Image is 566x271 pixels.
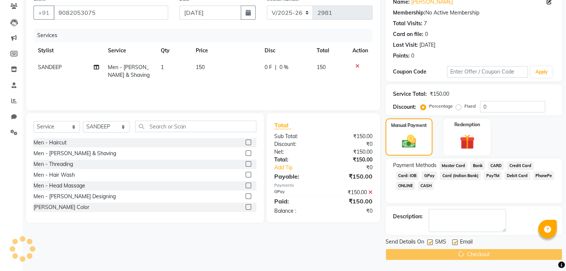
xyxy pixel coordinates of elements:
div: Coupon Code [393,68,447,76]
label: Fixed [464,103,476,110]
img: _cash.svg [397,133,420,150]
label: Manual Payment [391,122,427,129]
div: ₹150.00 [323,133,378,140]
label: Redemption [454,121,480,128]
span: SMS [435,238,446,247]
span: GPay [422,172,437,180]
th: Disc [260,42,312,59]
div: Men - Threading [33,160,73,168]
div: 7 [424,20,427,27]
div: Total: [269,156,323,164]
th: Stylist [33,42,103,59]
button: +91 [33,6,54,20]
span: Men - [PERSON_NAME] & Shaving [108,64,150,78]
div: Net: [269,148,323,156]
div: Membership: [393,9,425,17]
th: Service [103,42,156,59]
span: Payment Methods [393,161,437,169]
div: Points: [393,52,410,60]
div: ₹0 [323,207,378,215]
span: Send Details On [386,238,424,247]
div: [DATE] [419,41,435,49]
th: Price [191,42,260,59]
div: Discount: [393,103,416,111]
span: CASH [418,182,434,190]
div: GPay [269,189,323,196]
div: [PERSON_NAME] Color [33,203,89,211]
button: Apply [531,66,552,78]
span: | [275,63,276,71]
span: CARD [488,161,504,170]
div: Payments [274,182,372,189]
div: Men - [PERSON_NAME] & Shaving [33,150,116,157]
div: Discount: [269,140,323,148]
span: Email [460,238,473,247]
div: ₹0 [323,140,378,148]
input: Search by Name/Mobile/Email/Code [54,6,168,20]
div: ₹150.00 [323,189,378,196]
div: Men - Haircut [33,139,67,147]
span: PhonePe [533,172,554,180]
div: Men - Head Massage [33,182,85,190]
div: ₹150.00 [323,197,378,206]
div: Men - Hair Wash [33,171,75,179]
div: ₹150.00 [430,90,449,98]
div: Last Visit: [393,41,418,49]
span: 1 [161,64,164,71]
div: 0 [411,52,414,60]
div: Service Total: [393,90,427,98]
span: ONLINE [396,182,415,190]
div: Card on file: [393,30,423,38]
input: Search or Scan [135,121,256,132]
div: ₹150.00 [323,172,378,181]
div: 0 [425,30,428,38]
div: ₹0 [332,164,378,172]
div: Paid: [269,197,323,206]
div: Men - [PERSON_NAME] Designing [33,193,116,200]
span: Master Card [439,161,468,170]
span: Credit Card [507,161,534,170]
div: Sub Total: [269,133,323,140]
div: Description: [393,213,423,221]
span: 150 [196,64,205,71]
span: 150 [317,64,326,71]
label: Percentage [429,103,453,110]
img: _gift.svg [455,133,479,151]
span: 0 % [279,63,288,71]
th: Total [312,42,348,59]
th: Action [348,42,372,59]
div: Services [34,29,378,42]
div: Payable: [269,172,323,181]
th: Qty [156,42,191,59]
input: Enter Offer / Coupon Code [447,66,528,78]
div: Total Visits: [393,20,422,27]
span: Bank [470,161,485,170]
div: ₹150.00 [323,148,378,156]
span: Debit Card [505,172,530,180]
div: Balance : [269,207,323,215]
span: Total [274,121,291,129]
div: No Active Membership [393,9,555,17]
a: Add Tip [269,164,332,172]
div: ₹150.00 [323,156,378,164]
span: 0 F [264,63,272,71]
span: Card: IOB [396,172,419,180]
span: Card (Indian Bank) [440,172,481,180]
span: PayTM [484,172,502,180]
span: SANDEEP [38,64,62,71]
